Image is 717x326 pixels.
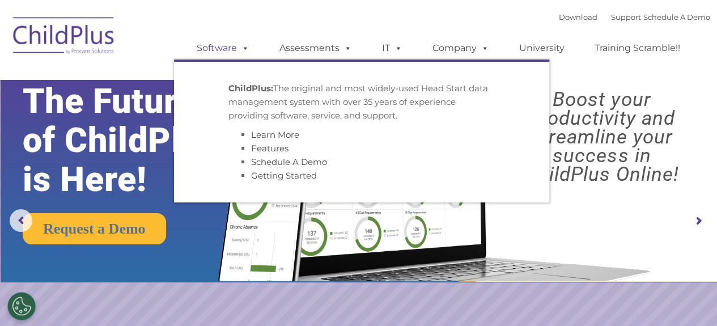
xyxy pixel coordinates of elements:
[371,37,414,60] a: IT
[643,12,710,22] a: Schedule A Demo
[7,9,121,66] img: ChildPlus by Procare Solutions
[251,143,289,154] a: Features
[532,204,717,326] iframe: Chat Widget
[158,121,206,130] span: Phone number
[158,75,192,83] span: Last name
[7,292,36,320] button: Cookies Settings
[228,82,495,122] p: The original and most widely-used Head Start data management system with over 35 years of experie...
[23,82,252,199] rs-layer: The Future of ChildPlus is Here!
[421,37,500,60] a: Company
[559,12,710,22] font: |
[559,12,597,22] a: Download
[251,156,327,167] a: Schedule A Demo
[268,37,363,60] a: Assessments
[251,129,299,140] a: Learn More
[228,83,273,94] strong: ChildPlus:
[583,37,691,60] a: Training Scramble!!
[185,37,261,60] a: Software
[23,213,166,244] a: Request a Demo
[251,170,317,181] a: Getting Started
[611,12,641,22] a: Support
[508,37,576,60] a: University
[495,90,708,184] rs-layer: Boost your productivity and streamline your success in ChildPlus Online!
